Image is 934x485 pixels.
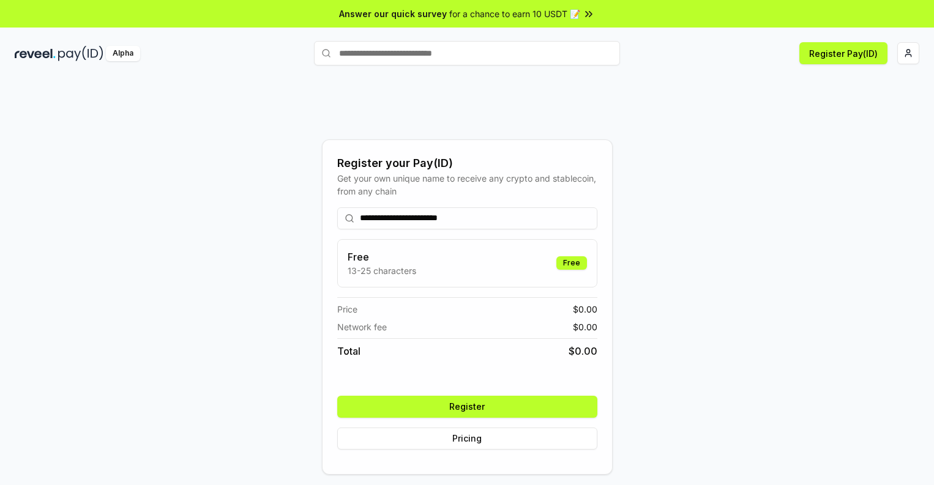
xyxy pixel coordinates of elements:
[337,428,597,450] button: Pricing
[339,7,447,20] span: Answer our quick survey
[348,250,416,264] h3: Free
[337,172,597,198] div: Get your own unique name to receive any crypto and stablecoin, from any chain
[58,46,103,61] img: pay_id
[573,320,597,333] span: $ 0.00
[799,42,887,64] button: Register Pay(ID)
[106,46,140,61] div: Alpha
[337,303,357,316] span: Price
[449,7,580,20] span: for a chance to earn 10 USDT 📝
[337,344,361,358] span: Total
[337,320,387,333] span: Network fee
[337,396,597,418] button: Register
[573,303,597,316] span: $ 0.00
[556,256,587,270] div: Free
[337,155,597,172] div: Register your Pay(ID)
[15,46,56,61] img: reveel_dark
[348,264,416,277] p: 13-25 characters
[569,344,597,358] span: $ 0.00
